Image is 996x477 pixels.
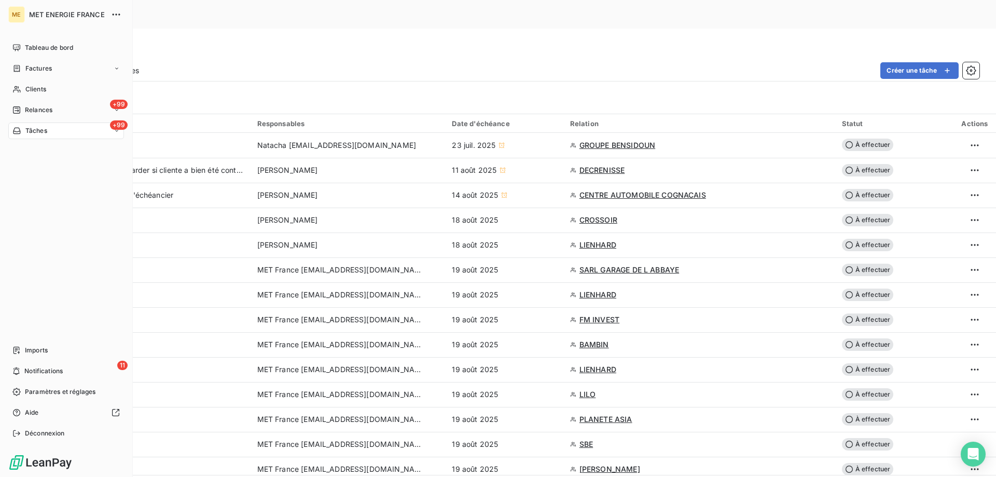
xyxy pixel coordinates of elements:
[579,414,632,425] span: PLANETE ASIA
[842,139,894,151] span: À effectuer
[8,122,124,139] a: +99Tâches
[579,339,609,350] span: BAMBIN
[579,464,640,474] span: [PERSON_NAME]
[257,364,423,375] span: MET France [EMAIL_ADDRESS][DOMAIN_NAME]
[8,404,124,421] a: Aide
[452,215,498,225] span: 18 août 2025
[257,290,423,300] span: MET France [EMAIL_ADDRESS][DOMAIN_NAME]
[8,342,124,359] a: Imports
[842,239,894,251] span: À effectuer
[452,265,498,275] span: 19 août 2025
[579,165,625,175] span: DECRENISSE
[842,314,894,326] span: À effectuer
[842,388,894,401] span: À effectuer
[25,346,48,355] span: Imports
[257,265,423,275] span: MET France [EMAIL_ADDRESS][DOMAIN_NAME]
[452,414,498,425] span: 19 août 2025
[257,215,318,225] span: [PERSON_NAME]
[579,190,706,200] span: CENTRE AUTOMOBILE COGNACAIS
[842,289,894,301] span: À effectuer
[257,140,416,151] span: Natacha [EMAIL_ADDRESS][DOMAIN_NAME]
[842,164,894,176] span: À effectuer
[50,166,256,174] span: [PERSON_NAME] / Regarder si cliente a bien été contactée
[257,190,318,200] span: [PERSON_NAME]
[110,120,128,130] span: +99
[8,102,124,118] a: +99Relances
[452,290,498,300] span: 19 août 2025
[117,361,128,370] span: 11
[452,464,498,474] span: 19 août 2025
[257,464,423,474] span: MET France [EMAIL_ADDRESS][DOMAIN_NAME]
[452,140,495,151] span: 23 juil. 2025
[25,429,65,438] span: Déconnexion
[25,126,47,135] span: Tâches
[579,364,616,375] span: LIENHARD
[257,414,423,425] span: MET France [EMAIL_ADDRESS][DOMAIN_NAME]
[25,43,73,52] span: Tableau de bord
[257,165,318,175] span: [PERSON_NAME]
[452,165,496,175] span: 11 août 2025
[579,389,596,400] span: LILO
[579,290,616,300] span: LIENHARD
[960,119,990,128] div: Actions
[579,240,616,250] span: LIENHARD
[842,413,894,426] span: À effectuer
[8,81,124,98] a: Clients
[842,264,894,276] span: À effectuer
[842,214,894,226] span: À effectuer
[24,366,63,376] span: Notifications
[579,140,655,151] span: GROUPE BENSIDOUN
[452,364,498,375] span: 19 août 2025
[25,408,39,417] span: Aide
[257,439,423,449] span: MET France [EMAIL_ADDRESS][DOMAIN_NAME]
[25,387,95,397] span: Paramètres et réglages
[579,215,617,225] span: CROSSOIR
[25,85,46,94] span: Clients
[257,389,423,400] span: MET France [EMAIL_ADDRESS][DOMAIN_NAME]
[842,463,894,475] span: À effectuer
[842,363,894,376] span: À effectuer
[25,64,52,73] span: Factures
[842,338,894,351] span: À effectuer
[452,240,498,250] span: 18 août 2025
[570,119,829,128] div: Relation
[579,315,619,325] span: FM INVEST
[257,315,423,325] span: MET France [EMAIL_ADDRESS][DOMAIN_NAME]
[25,105,52,115] span: Relances
[8,454,73,471] img: Logo LeanPay
[842,438,894,451] span: À effectuer
[452,389,498,400] span: 19 août 2025
[257,240,318,250] span: [PERSON_NAME]
[579,265,679,275] span: SARL GARAGE DE L ABBAYE
[452,439,498,449] span: 19 août 2025
[110,100,128,109] span: +99
[8,60,124,77] a: Factures
[452,315,498,325] span: 19 août 2025
[257,119,440,128] div: Responsables
[880,62,959,79] button: Créer une tâche
[579,439,593,449] span: SBE
[842,189,894,201] span: À effectuer
[961,442,986,467] div: Open Intercom Messenger
[257,339,423,350] span: MET France [EMAIL_ADDRESS][DOMAIN_NAME]
[842,119,947,128] div: Statut
[452,190,498,200] span: 14 août 2025
[452,119,557,128] div: Date d'échéance
[8,39,124,56] a: Tableau de bord
[8,384,124,400] a: Paramètres et réglages
[50,119,245,128] div: Tâche
[452,339,498,350] span: 19 août 2025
